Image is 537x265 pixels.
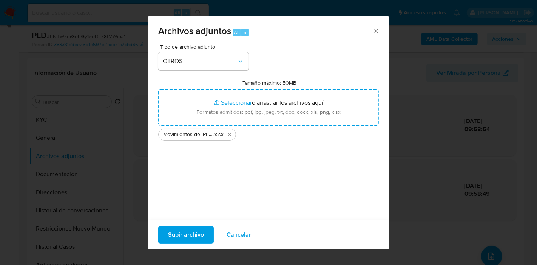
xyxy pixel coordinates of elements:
[168,226,204,243] span: Subir archivo
[158,52,249,70] button: OTROS
[163,131,213,138] span: Movimientos de [PERSON_NAME]
[158,226,214,244] button: Subir archivo
[217,226,261,244] button: Cancelar
[160,44,251,50] span: Tipo de archivo adjunto
[234,29,240,36] span: Alt
[227,226,251,243] span: Cancelar
[244,29,246,36] span: a
[372,27,379,34] button: Cerrar
[158,126,379,141] ul: Archivos seleccionados
[213,131,224,138] span: .xlsx
[158,24,231,37] span: Archivos adjuntos
[163,57,237,65] span: OTROS
[243,79,297,86] label: Tamaño máximo: 50MB
[225,130,234,139] button: Eliminar Movimientos de Cristel Ruth Coyo Alegre.xlsx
